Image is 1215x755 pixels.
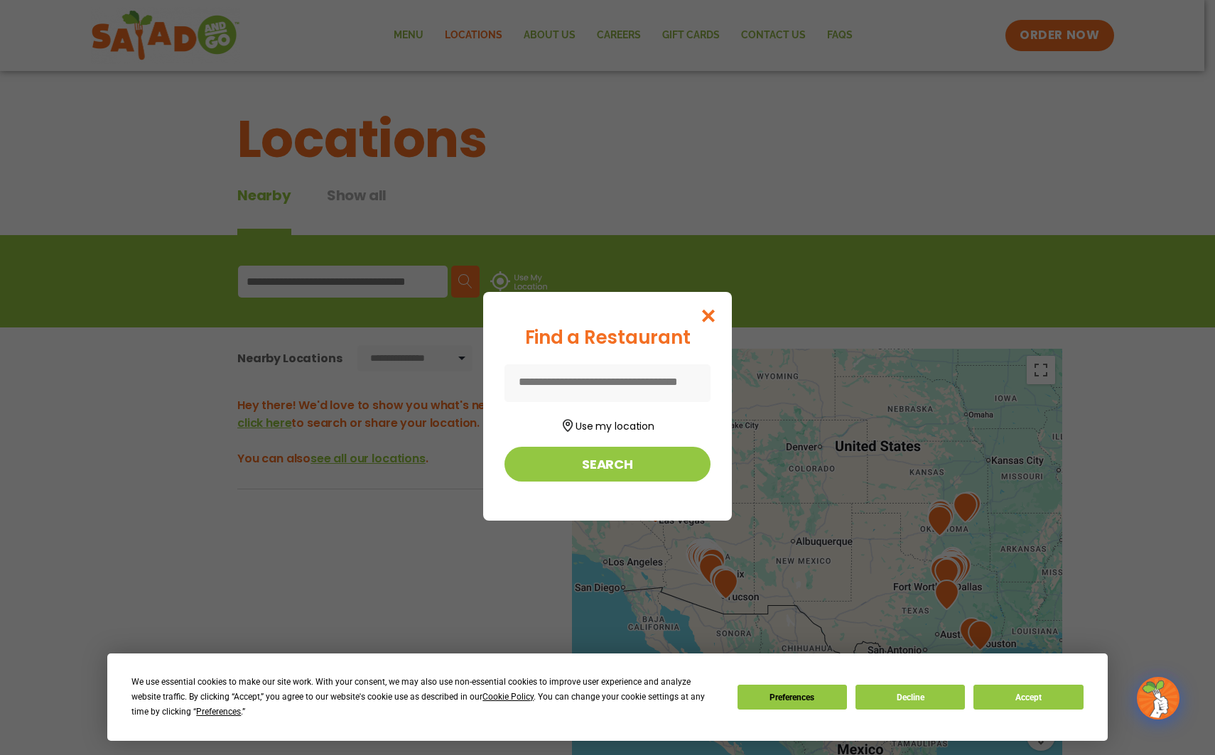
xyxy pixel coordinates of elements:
button: Accept [973,685,1083,710]
div: We use essential cookies to make our site work. With your consent, we may also use non-essential ... [131,675,720,719]
span: Preferences [196,707,241,717]
div: Cookie Consent Prompt [107,653,1108,741]
button: Preferences [738,685,847,710]
button: Use my location [504,415,711,434]
button: Search [504,447,711,482]
button: Close modal [686,292,732,340]
div: Find a Restaurant [504,324,711,352]
span: Cookie Policy [482,692,534,702]
button: Decline [855,685,965,710]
